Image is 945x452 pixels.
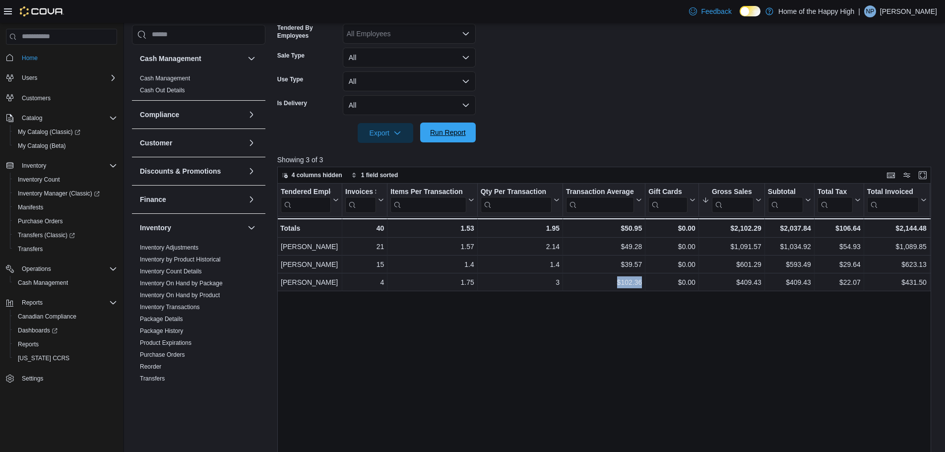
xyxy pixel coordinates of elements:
[345,187,384,212] button: Invoices Sold
[390,187,466,196] div: Items Per Transaction
[18,203,43,211] span: Manifests
[18,297,117,309] span: Reports
[140,315,183,323] span: Package Details
[481,276,560,288] div: 3
[14,140,70,152] a: My Catalog (Beta)
[818,241,861,253] div: $54.93
[481,241,560,253] div: 2.14
[14,324,62,336] a: Dashboards
[481,222,560,234] div: 1.95
[901,169,913,181] button: Display options
[867,187,927,212] button: Total Invoiced
[18,52,117,64] span: Home
[14,140,117,152] span: My Catalog (Beta)
[277,99,307,107] label: Is Delivery
[818,222,861,234] div: $106.64
[867,258,927,270] div: $623.13
[10,200,121,214] button: Manifests
[22,74,37,82] span: Users
[390,222,474,234] div: 1.53
[140,223,171,233] h3: Inventory
[14,352,117,364] span: Washington CCRS
[140,256,221,263] a: Inventory by Product Historical
[246,137,257,149] button: Customer
[364,123,407,143] span: Export
[566,187,634,212] div: Transaction Average
[10,276,121,290] button: Cash Management
[18,128,80,136] span: My Catalog (Classic)
[18,263,55,275] button: Operations
[18,92,55,104] a: Customers
[866,5,875,17] span: NP
[566,258,642,270] div: $39.57
[818,187,861,212] button: Total Tax
[481,187,560,212] button: Qty Per Transaction
[867,222,927,234] div: $2,144.48
[140,74,190,82] span: Cash Management
[14,243,47,255] a: Transfers
[462,30,470,38] button: Open list of options
[2,159,121,173] button: Inventory
[14,215,117,227] span: Purchase Orders
[14,311,117,323] span: Canadian Compliance
[768,187,803,196] div: Subtotal
[140,194,244,204] button: Finance
[140,279,223,287] span: Inventory On Hand by Package
[140,86,185,94] span: Cash Out Details
[277,155,938,165] p: Showing 3 of 3
[281,276,339,288] div: [PERSON_NAME]
[18,372,117,385] span: Settings
[278,169,346,181] button: 4 columns hidden
[566,187,642,212] button: Transaction Average
[18,190,100,197] span: Inventory Manager (Classic)
[22,265,51,273] span: Operations
[768,258,811,270] div: $593.49
[358,123,413,143] button: Export
[140,363,161,371] span: Reorder
[10,242,121,256] button: Transfers
[14,201,47,213] a: Manifests
[140,110,179,120] h3: Compliance
[14,229,117,241] span: Transfers (Classic)
[140,351,185,359] span: Purchase Orders
[2,51,121,65] button: Home
[277,24,339,40] label: Tendered By Employees
[390,258,474,270] div: 1.4
[281,187,331,212] div: Tendered Employee
[14,243,117,255] span: Transfers
[768,276,811,288] div: $409.43
[281,187,331,196] div: Tendered Employee
[140,75,190,82] a: Cash Management
[818,258,861,270] div: $29.64
[18,326,58,334] span: Dashboards
[702,258,761,270] div: $601.29
[22,299,43,307] span: Reports
[390,276,474,288] div: 1.75
[10,125,121,139] a: My Catalog (Classic)
[10,310,121,323] button: Canadian Compliance
[702,276,761,288] div: $409.43
[648,258,695,270] div: $0.00
[280,222,339,234] div: Totals
[917,169,929,181] button: Enter fullscreen
[18,142,66,150] span: My Catalog (Beta)
[14,126,117,138] span: My Catalog (Classic)
[2,262,121,276] button: Operations
[768,222,811,234] div: $2,037.84
[345,222,384,234] div: 40
[10,323,121,337] a: Dashboards
[18,112,117,124] span: Catalog
[246,194,257,205] button: Finance
[140,244,198,251] a: Inventory Adjustments
[140,375,165,382] a: Transfers
[140,339,191,346] a: Product Expirations
[140,339,191,347] span: Product Expirations
[481,258,560,270] div: 1.4
[22,54,38,62] span: Home
[858,5,860,17] p: |
[22,162,46,170] span: Inventory
[648,241,695,253] div: $0.00
[18,263,117,275] span: Operations
[140,267,202,275] span: Inventory Count Details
